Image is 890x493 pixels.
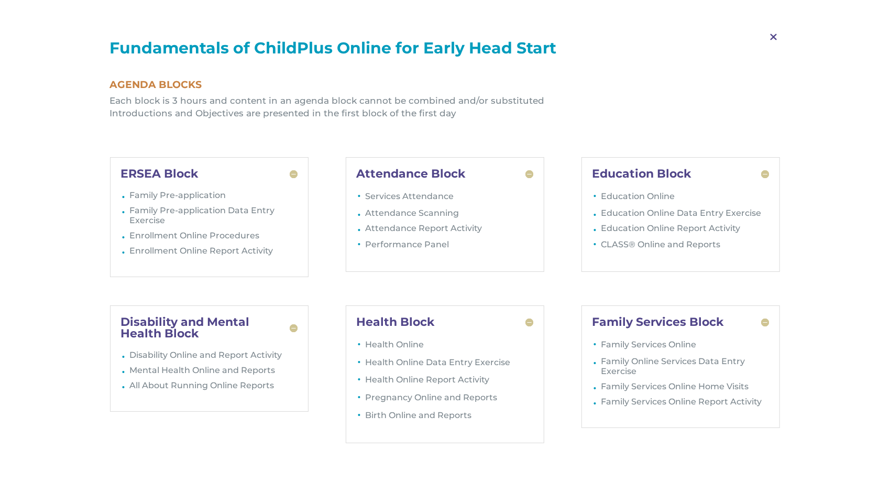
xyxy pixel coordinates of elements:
[365,238,533,256] li: Performance Panel
[365,409,533,427] li: Birth Online and Reports
[129,380,298,396] li: All About Running Online Reports
[365,374,533,391] li: Health Online Report Activity
[129,246,298,261] li: Enrollment Online Report Activity
[365,190,533,208] li: Services Attendance
[365,223,533,238] li: Attendance Report Activity
[601,338,770,356] li: Family Services Online
[110,40,781,61] h1: Fundamentals of ChildPlus Online for Early Head Start
[110,80,781,95] h1: Agenda Blocks
[129,205,298,231] li: Family Pre-application Data Entry Exercise
[129,365,298,380] li: Mental Health Online and Reports
[601,223,770,238] li: Education Online Report Activity
[601,208,770,223] li: Education Online Data Entry Exercise
[601,381,770,397] li: Family Services Online Home Visits
[129,231,298,246] li: Enrollment Online Procedures
[758,22,789,52] span: M
[601,356,770,381] li: Family Online Services Data Entry Exercise
[129,190,298,205] li: Family Pre-application
[601,190,770,208] li: Education Online
[121,316,298,339] h5: Disability and Mental Health Block
[121,168,298,180] h5: ERSEA Block
[110,107,781,120] li: Introductions and Objectives are presented in the first block of the first day
[110,95,781,107] li: Each block is 3 hours and content in an agenda block cannot be combined and/or substituted
[357,168,534,180] h5: Attendance Block
[601,238,770,256] li: CLASS® Online and Reports
[592,316,770,328] h5: Family Services Block
[129,350,298,365] li: Disability Online and Report Activity
[365,338,533,356] li: Health Online
[365,208,533,223] li: Attendance Scanning
[357,316,534,328] h5: Health Block
[592,168,770,180] h5: Education Block
[601,397,770,412] li: Family Services Online Report Activity
[365,356,533,374] li: Health Online Data Entry Exercise
[365,391,533,409] li: Pregnancy Online and Reports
